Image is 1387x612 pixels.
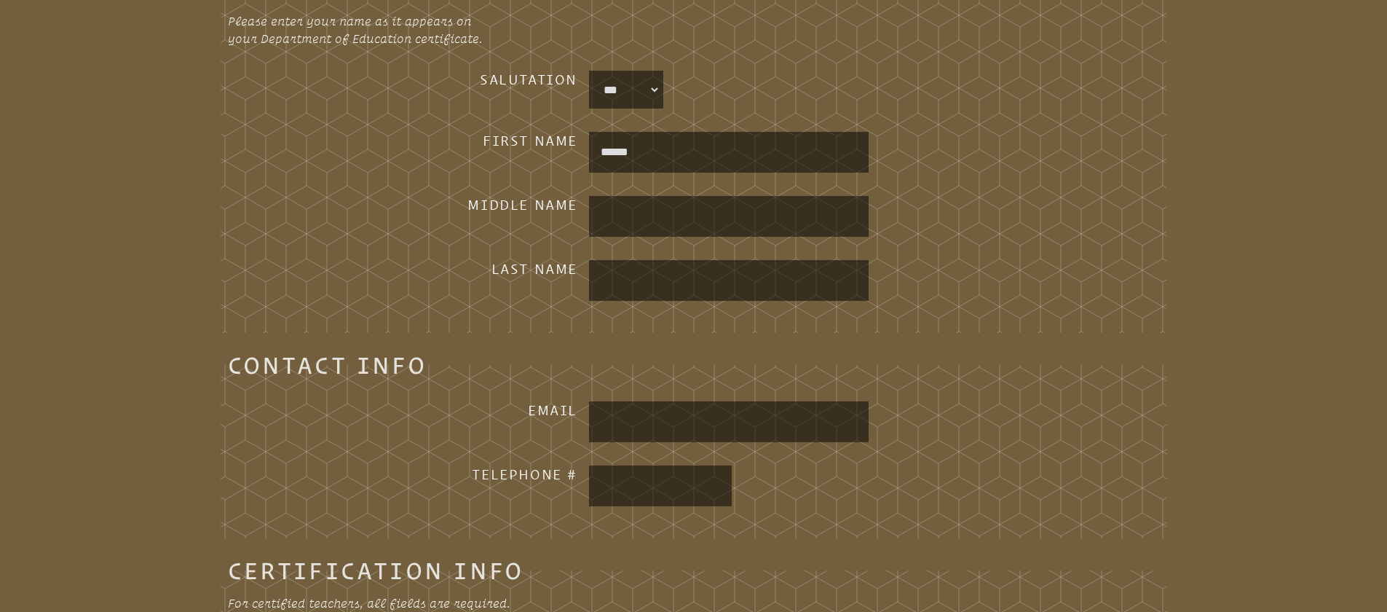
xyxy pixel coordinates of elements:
p: For certified teachers, all fields are required. [228,595,694,612]
legend: Certification Info [228,562,524,579]
legend: Contact Info [228,356,427,374]
p: Please enter your name as it appears on your Department of Education certificate. [228,12,694,47]
h3: Salutation [344,71,577,88]
h3: Telephone # [344,466,577,483]
h3: Email [344,401,577,419]
h3: Middle Name [344,196,577,213]
h3: First Name [344,132,577,149]
h3: Last Name [344,260,577,278]
select: persons_salutation [592,74,660,106]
